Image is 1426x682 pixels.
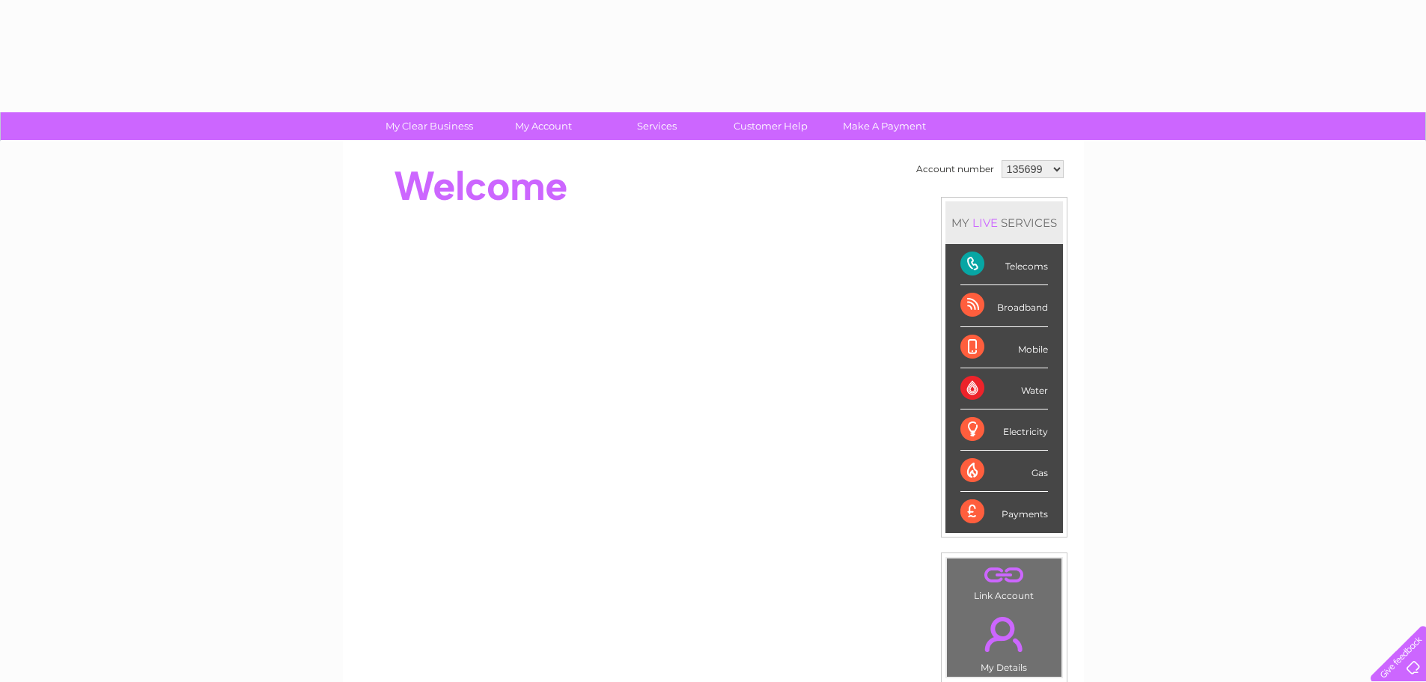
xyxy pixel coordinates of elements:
[960,285,1048,326] div: Broadband
[912,156,998,182] td: Account number
[960,327,1048,368] div: Mobile
[368,112,491,140] a: My Clear Business
[960,451,1048,492] div: Gas
[960,492,1048,532] div: Payments
[481,112,605,140] a: My Account
[709,112,832,140] a: Customer Help
[946,604,1062,678] td: My Details
[945,201,1063,244] div: MY SERVICES
[960,368,1048,409] div: Water
[951,608,1058,660] a: .
[595,112,719,140] a: Services
[823,112,946,140] a: Make A Payment
[960,244,1048,285] div: Telecoms
[960,409,1048,451] div: Electricity
[946,558,1062,605] td: Link Account
[951,562,1058,588] a: .
[969,216,1001,230] div: LIVE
